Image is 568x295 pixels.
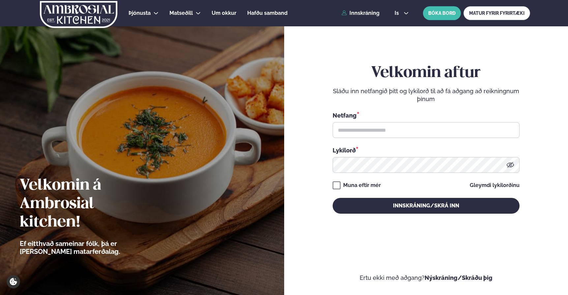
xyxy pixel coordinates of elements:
span: Matseðill [169,10,193,16]
p: Ertu ekki með aðgang? [304,274,549,282]
a: Þjónusta [129,9,151,17]
div: Lykilorð [333,146,520,154]
h2: Velkomin aftur [333,64,520,82]
p: Ef eitthvað sameinar fólk, þá er [PERSON_NAME] matarferðalag. [20,240,157,255]
h2: Velkomin á Ambrosial kitchen! [20,176,157,232]
a: MATUR FYRIR FYRIRTÆKI [463,6,530,20]
div: Netfang [333,111,520,120]
img: logo [39,1,118,28]
a: Cookie settings [7,275,20,288]
a: Um okkur [212,9,236,17]
a: Nýskráning/Skráðu þig [425,274,493,281]
span: Hafðu samband [247,10,287,16]
button: is [389,11,414,16]
span: is [395,11,401,16]
p: Sláðu inn netfangið þitt og lykilorð til að fá aðgang að reikningnum þínum [333,87,520,103]
button: BÓKA BORÐ [423,6,461,20]
a: Gleymdi lykilorðinu [470,183,520,188]
a: Hafðu samband [247,9,287,17]
button: Innskráning/Skrá inn [333,198,520,214]
span: Þjónusta [129,10,151,16]
span: Um okkur [212,10,236,16]
a: Innskráning [342,10,379,16]
a: Matseðill [169,9,193,17]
